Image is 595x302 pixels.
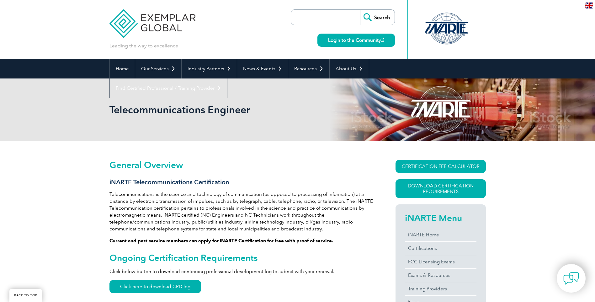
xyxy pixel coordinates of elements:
h1: Telecommunications Engineer [109,104,350,116]
img: open_square.png [381,38,384,42]
img: contact-chat.png [563,271,579,286]
a: iNARTE Home [405,228,476,241]
a: FCC Licensing Exams [405,255,476,268]
a: Click here to download CPD log [109,280,201,293]
strong: Current and past service members can apply for iNARTE Certification for free with proof of service. [109,238,333,244]
a: Training Providers [405,282,476,295]
a: Login to the Community [317,34,395,47]
a: CERTIFICATION FEE CALCULATOR [396,160,486,173]
a: Exams & Resources [405,269,476,282]
h2: iNARTE Menu [405,213,476,223]
input: Search [360,10,395,25]
p: Click below button to download continuing professional development log to submit with your renewal. [109,268,373,275]
a: Resources [288,59,329,78]
a: Download Certification Requirements [396,179,486,198]
a: News & Events [237,59,288,78]
a: Industry Partners [182,59,237,78]
img: en [585,3,593,8]
p: Leading the way to excellence [109,42,178,49]
a: Certifications [405,242,476,255]
h2: Ongoing Certification Requirements [109,253,373,263]
a: Our Services [135,59,181,78]
a: About Us [330,59,369,78]
h3: iNARTE Telecommunications Certification [109,178,373,186]
a: Home [110,59,135,78]
a: BACK TO TOP [9,289,42,302]
p: Telecommunications is the science and technology of communication (as opposed to processing of in... [109,191,373,232]
a: Find Certified Professional / Training Provider [110,78,227,98]
h2: General Overview [109,160,373,170]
